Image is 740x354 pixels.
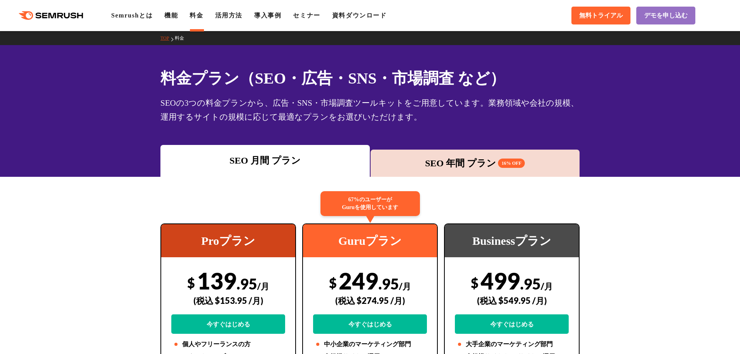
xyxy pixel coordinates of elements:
div: 67%のユーザーが Guruを使用しています [320,191,420,216]
a: 今すぐはじめる [171,314,285,334]
a: 資料ダウンロード [332,12,387,19]
a: デモを申し込む [636,7,695,24]
h1: 料金プラン（SEO・広告・SNS・市場調査 など） [160,67,580,90]
div: Proプラン [161,224,295,257]
div: SEO 年間 プラン [374,156,576,170]
a: 無料トライアル [571,7,630,24]
div: 139 [171,267,285,334]
span: .95 [520,275,541,293]
div: SEO 月間 プラン [164,153,366,167]
li: 個人やフリーランスの方 [171,340,285,349]
a: 導入事例 [254,12,281,19]
a: 今すぐはじめる [313,314,427,334]
div: Guruプラン [303,224,437,257]
div: 249 [313,267,427,334]
span: 16% OFF [498,159,525,168]
a: 料金 [175,35,190,41]
span: .95 [237,275,257,293]
a: 料金 [190,12,203,19]
span: .95 [378,275,399,293]
li: 中小企業のマーケティング部門 [313,340,427,349]
a: 機能 [164,12,178,19]
div: (税込 $153.95 /月) [171,287,285,314]
span: $ [329,275,337,291]
span: 無料トライアル [579,12,623,20]
span: /月 [257,281,269,291]
div: (税込 $274.95 /月) [313,287,427,314]
a: Semrushとは [111,12,153,19]
a: 活用方法 [215,12,242,19]
span: $ [187,275,195,291]
a: TOP [160,35,175,41]
a: 今すぐはじめる [455,314,569,334]
li: 大手企業のマーケティング部門 [455,340,569,349]
span: /月 [399,281,411,291]
span: $ [471,275,479,291]
span: デモを申し込む [644,12,688,20]
a: セミナー [293,12,320,19]
div: 499 [455,267,569,334]
div: (税込 $549.95 /月) [455,287,569,314]
span: /月 [541,281,553,291]
div: SEOの3つの料金プランから、広告・SNS・市場調査ツールキットをご用意しています。業務領域や会社の規模、運用するサイトの規模に応じて最適なプランをお選びいただけます。 [160,96,580,124]
div: Businessプラン [445,224,579,257]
